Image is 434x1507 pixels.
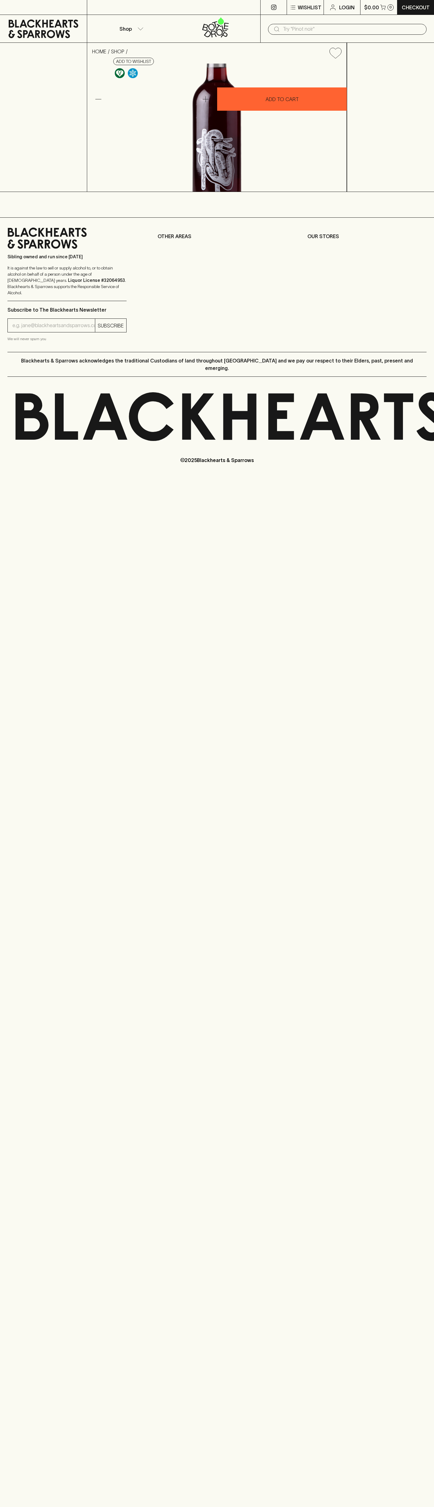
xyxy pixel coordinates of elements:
a: HOME [92,49,106,54]
input: Try "Pinot noir" [283,24,422,34]
p: OUR STORES [307,233,427,240]
button: Shop [87,15,174,42]
input: e.g. jane@blackheartsandsparrows.com.au [12,321,95,331]
p: Shop [119,25,132,33]
button: Add to wishlist [113,58,154,65]
p: We will never spam you [7,336,127,342]
strong: Liquor License #32064953 [68,278,125,283]
a: Wonderful as is, but a slight chill will enhance the aromatics and give it a beautiful crunch. [126,67,139,80]
p: Subscribe to The Blackhearts Newsletter [7,306,127,313]
p: SUBSCRIBE [98,322,124,329]
img: Chilled Red [128,68,138,78]
p: Wishlist [298,4,321,11]
p: $0.00 [364,4,379,11]
img: Vegan [115,68,125,78]
img: 41483.png [87,64,347,192]
p: It is against the law to sell or supply alcohol to, or to obtain alcohol on behalf of a person un... [7,265,127,296]
p: 0 [389,6,392,9]
p: Sibling owned and run since [DATE] [7,254,127,260]
a: Made without the use of any animal products. [113,67,126,80]
p: Blackhearts & Sparrows acknowledges the traditional Custodians of land throughout [GEOGRAPHIC_DAT... [12,357,422,372]
p: OTHER AREAS [158,233,277,240]
button: Add to wishlist [327,45,344,61]
button: ADD TO CART [217,87,347,111]
button: SUBSCRIBE [95,319,126,332]
p: ⠀ [87,4,92,11]
p: Checkout [402,4,430,11]
a: SHOP [111,49,124,54]
p: ADD TO CART [266,96,299,103]
p: Login [339,4,355,11]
